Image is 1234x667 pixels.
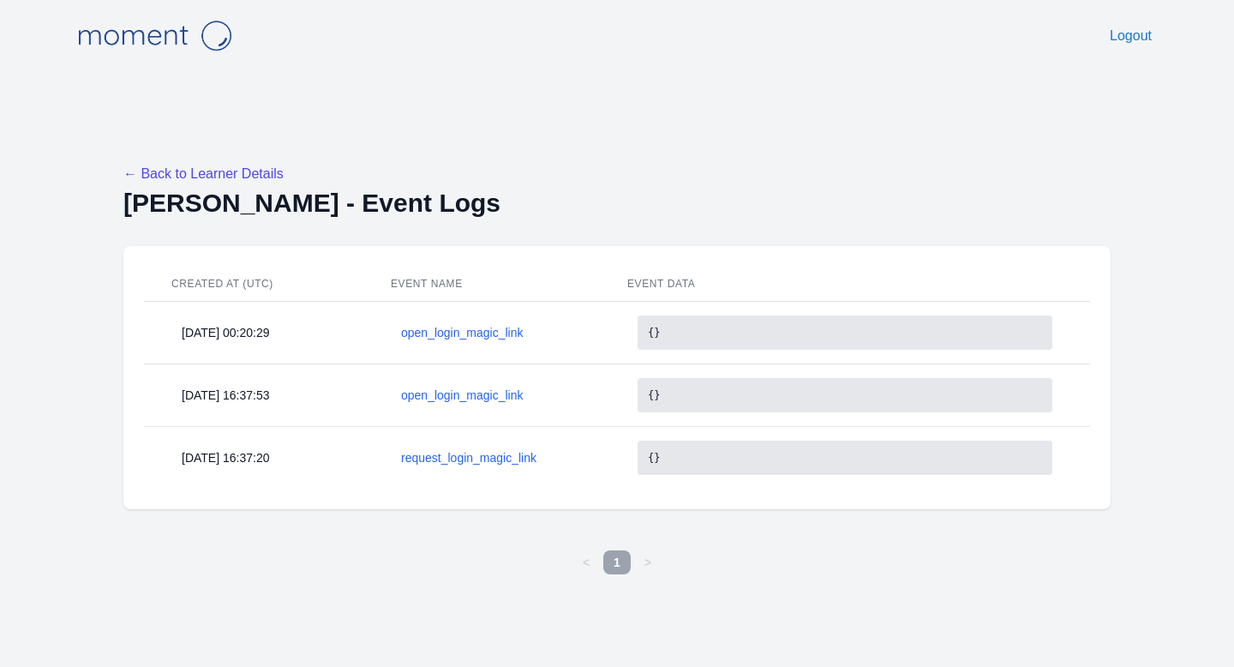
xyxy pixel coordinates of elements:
[638,441,1052,475] pre: {}
[171,324,370,341] div: [DATE] 00:20:29
[1110,26,1152,46] a: Logout
[144,267,380,302] th: Created At (UTC)
[171,449,370,466] div: [DATE] 16:37:20
[380,267,617,302] th: Event Name
[634,550,662,574] a: Next
[638,315,1052,350] pre: {}
[171,387,370,404] div: [DATE] 16:37:53
[401,387,596,404] a: open_login_magic_link
[69,14,240,57] img: Moment
[123,166,284,181] a: ← Back to Learner Details
[603,550,631,574] a: 1
[401,324,596,341] a: open_login_magic_link
[617,267,1090,302] th: Event Data
[572,550,600,574] a: Previous
[401,449,596,466] a: request_login_magic_link
[638,378,1052,412] pre: {}
[572,550,662,574] nav: Page
[123,188,1111,219] h2: [PERSON_NAME] - Event Logs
